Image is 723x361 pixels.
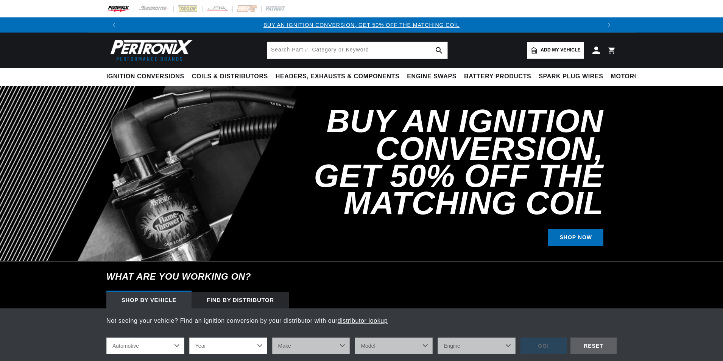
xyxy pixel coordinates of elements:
h2: Buy an Ignition Conversion, Get 50% off the Matching Coil [280,107,603,217]
summary: Coils & Distributors [188,68,272,86]
img: Pertronix [106,37,193,63]
select: Year [189,338,267,354]
div: Find by Distributor [192,292,289,308]
span: Coils & Distributors [192,73,268,81]
div: Announcement [122,21,601,29]
div: 1 of 3 [122,21,601,29]
div: RESET [570,338,617,355]
summary: Motorcycle [607,68,660,86]
a: BUY AN IGNITION CONVERSION, GET 50% OFF THE MATCHING COIL [263,22,460,28]
summary: Headers, Exhausts & Components [272,68,403,86]
span: Ignition Conversions [106,73,184,81]
select: Make [272,338,350,354]
button: Translation missing: en.sections.announcements.previous_announcement [106,17,122,33]
p: Not seeing your vehicle? Find an ignition conversion by your distributor with our [106,316,617,326]
span: Engine Swaps [407,73,457,81]
summary: Engine Swaps [403,68,460,86]
button: search button [431,42,447,59]
a: Add my vehicle [527,42,584,59]
span: Spark Plug Wires [539,73,603,81]
select: Engine [438,338,516,354]
span: Motorcycle [611,73,656,81]
summary: Ignition Conversions [106,68,188,86]
a: distributor lookup [338,317,388,324]
summary: Spark Plug Wires [535,68,607,86]
h6: What are you working on? [87,261,636,292]
span: Add my vehicle [541,47,581,54]
select: Model [355,338,433,354]
select: Ride Type [106,338,184,354]
span: Battery Products [464,73,531,81]
slideshow-component: Translation missing: en.sections.announcements.announcement_bar [87,17,636,33]
input: Search Part #, Category or Keyword [267,42,447,59]
span: Headers, Exhausts & Components [276,73,399,81]
button: Translation missing: en.sections.announcements.next_announcement [601,17,617,33]
summary: Battery Products [460,68,535,86]
a: SHOP NOW [548,229,603,246]
div: Shop by vehicle [106,292,192,308]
